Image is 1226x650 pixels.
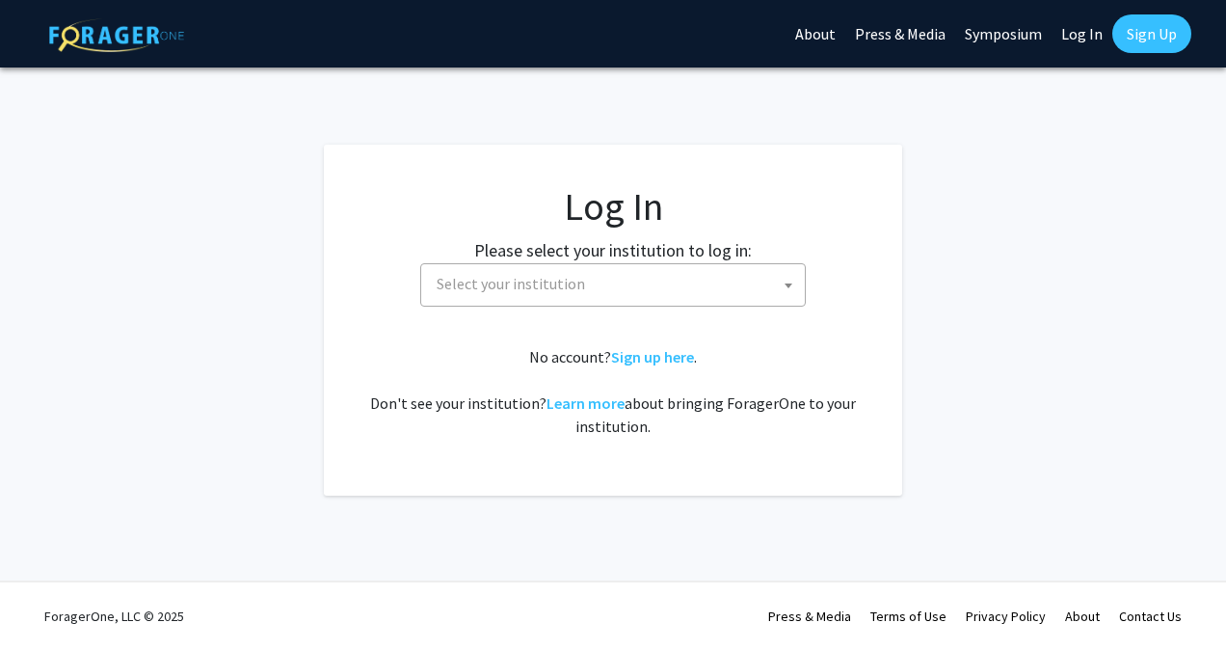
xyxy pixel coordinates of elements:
h1: Log In [362,183,864,230]
label: Please select your institution to log in: [474,237,752,263]
span: Select your institution [429,264,805,304]
span: Select your institution [420,263,806,307]
a: Privacy Policy [966,608,1046,625]
a: Terms of Use [870,608,946,625]
a: Learn more about bringing ForagerOne to your institution [546,393,625,413]
div: ForagerOne, LLC © 2025 [44,582,184,650]
a: Contact Us [1119,608,1182,625]
span: Select your institution [437,274,585,293]
a: Sign Up [1112,14,1191,53]
img: ForagerOne Logo [49,18,184,52]
div: No account? . Don't see your institution? about bringing ForagerOne to your institution. [362,345,864,438]
a: About [1065,608,1100,625]
a: Press & Media [768,608,851,625]
a: Sign up here [611,347,694,366]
